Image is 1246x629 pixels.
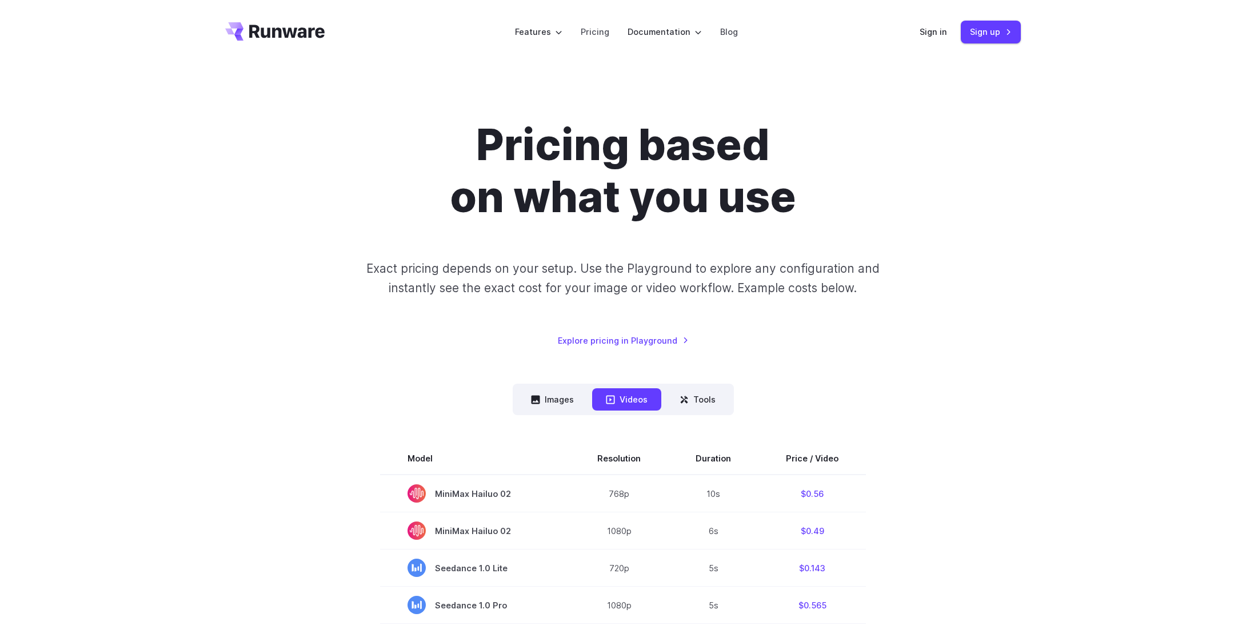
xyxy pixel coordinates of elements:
[345,259,901,297] p: Exact pricing depends on your setup. Use the Playground to explore any configuration and instantl...
[408,596,542,614] span: Seedance 1.0 Pro
[225,22,325,41] a: Go to /
[720,25,738,38] a: Blog
[758,512,866,550] td: $0.49
[666,388,729,411] button: Tools
[668,443,758,475] th: Duration
[668,550,758,587] td: 5s
[628,25,702,38] label: Documentation
[570,587,668,624] td: 1080p
[758,475,866,512] td: $0.56
[961,21,1021,43] a: Sign up
[517,388,588,411] button: Images
[758,550,866,587] td: $0.143
[570,512,668,550] td: 1080p
[558,334,689,347] a: Explore pricing in Playground
[408,559,542,577] span: Seedance 1.0 Lite
[581,25,609,38] a: Pricing
[408,484,542,503] span: MiniMax Hailuo 02
[515,25,562,38] label: Features
[570,550,668,587] td: 720p
[570,443,668,475] th: Resolution
[570,475,668,512] td: 768p
[380,443,570,475] th: Model
[305,119,941,222] h1: Pricing based on what you use
[758,587,866,624] td: $0.565
[668,475,758,512] td: 10s
[668,587,758,624] td: 5s
[592,388,661,411] button: Videos
[668,512,758,550] td: 6s
[408,521,542,540] span: MiniMax Hailuo 02
[920,25,947,38] a: Sign in
[758,443,866,475] th: Price / Video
